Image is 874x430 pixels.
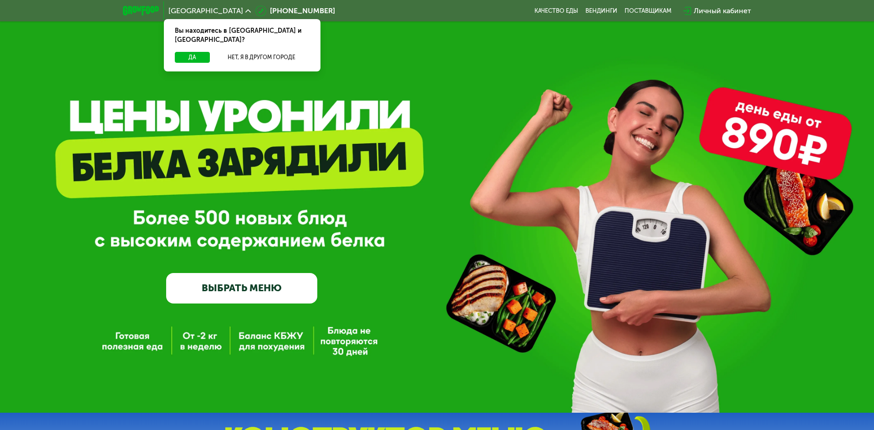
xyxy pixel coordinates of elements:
a: ВЫБРАТЬ МЕНЮ [166,273,317,304]
div: Личный кабинет [694,5,751,16]
a: Качество еды [534,7,578,15]
span: [GEOGRAPHIC_DATA] [168,7,243,15]
button: Нет, я в другом городе [213,52,310,63]
a: [PHONE_NUMBER] [255,5,335,16]
div: поставщикам [625,7,671,15]
div: Вы находитесь в [GEOGRAPHIC_DATA] и [GEOGRAPHIC_DATA]? [164,19,320,52]
a: Вендинги [585,7,617,15]
button: Да [175,52,210,63]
